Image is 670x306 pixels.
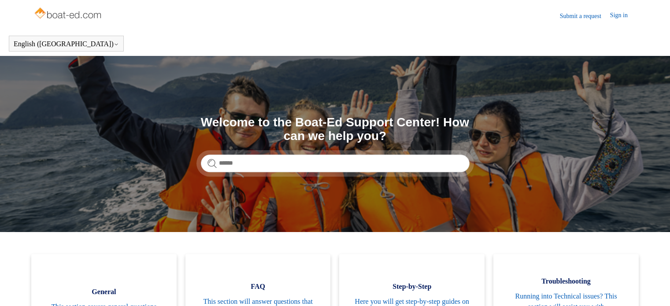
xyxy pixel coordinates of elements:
span: FAQ [199,281,318,292]
input: Search [201,155,470,172]
a: Sign in [610,11,637,21]
span: Troubleshooting [507,276,626,287]
button: English ([GEOGRAPHIC_DATA]) [14,40,119,48]
img: Boat-Ed Help Center home page [33,5,104,23]
h1: Welcome to the Boat-Ed Support Center! How can we help you? [201,116,470,143]
div: Chat Support [613,277,664,299]
a: Submit a request [560,11,610,21]
span: Step-by-Step [352,281,471,292]
span: General [44,287,163,297]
